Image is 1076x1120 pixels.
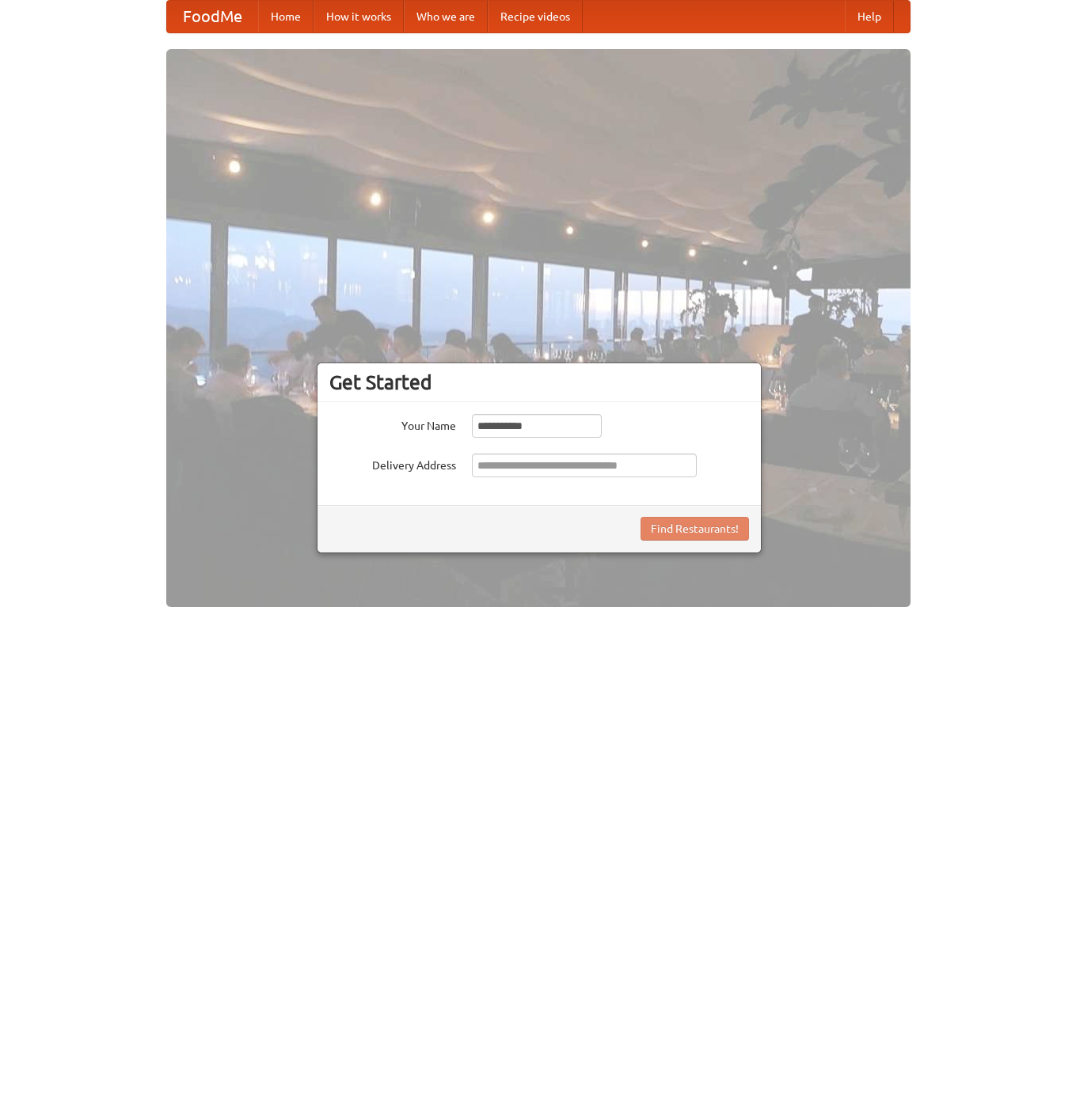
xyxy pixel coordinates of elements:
[258,1,314,32] a: Home
[329,370,749,394] h3: Get Started
[314,1,404,32] a: How it works
[404,1,488,32] a: Who we are
[641,517,749,541] button: Find Restaurants!
[488,1,583,32] a: Recipe videos
[329,454,456,473] label: Delivery Address
[167,1,258,32] a: FoodMe
[329,414,456,434] label: Your Name
[845,1,894,32] a: Help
